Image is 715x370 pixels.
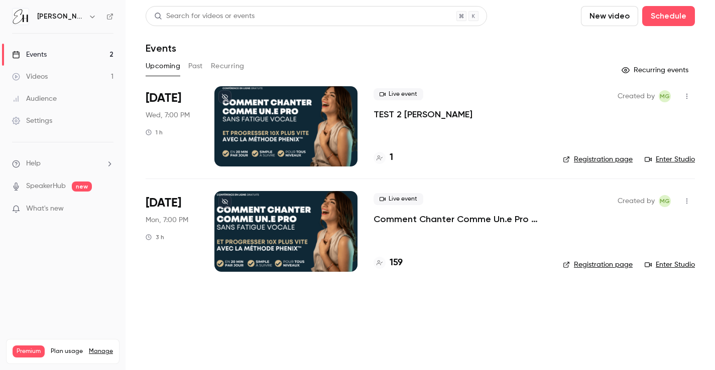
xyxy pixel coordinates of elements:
[581,6,638,26] button: New video
[390,256,403,270] h4: 159
[12,158,113,169] li: help-dropdown-opener
[13,9,29,25] img: Elena Hurstel
[660,90,670,102] span: MG
[26,181,66,192] a: SpeakerHub
[37,12,84,22] h6: [PERSON_NAME]
[563,154,633,164] a: Registration page
[12,72,48,82] div: Videos
[374,213,547,225] a: Comment Chanter Comme Un.e Pro sans Fatigue Vocale ⭐️ par [PERSON_NAME]
[618,90,655,102] span: Created by
[211,58,245,74] button: Recurring
[146,191,198,271] div: Oct 13 Mon, 7:00 PM (Europe/Tirane)
[89,347,113,355] a: Manage
[617,62,695,78] button: Recurring events
[642,6,695,26] button: Schedule
[374,151,393,164] a: 1
[146,128,163,136] div: 1 h
[146,86,198,166] div: Oct 8 Wed, 7:00 PM (Europe/Tirane)
[12,116,52,126] div: Settings
[374,193,423,205] span: Live event
[146,110,190,120] span: Wed, 7:00 PM
[146,90,181,106] span: [DATE]
[645,260,695,270] a: Enter Studio
[146,42,176,54] h1: Events
[154,11,255,22] div: Search for videos or events
[660,195,670,207] span: MG
[374,88,423,100] span: Live event
[188,58,203,74] button: Past
[26,158,41,169] span: Help
[645,154,695,164] a: Enter Studio
[563,260,633,270] a: Registration page
[374,108,472,120] a: TEST 2 [PERSON_NAME]
[390,151,393,164] h4: 1
[51,347,83,355] span: Plan usage
[26,204,64,214] span: What's new
[146,195,181,211] span: [DATE]
[618,195,655,207] span: Created by
[374,256,403,270] a: 159
[659,90,671,102] span: Marco Gomes
[12,94,57,104] div: Audience
[12,50,47,60] div: Events
[146,233,164,241] div: 3 h
[72,181,92,192] span: new
[13,345,45,357] span: Premium
[146,215,188,225] span: Mon, 7:00 PM
[146,58,180,74] button: Upcoming
[659,195,671,207] span: Marco Gomes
